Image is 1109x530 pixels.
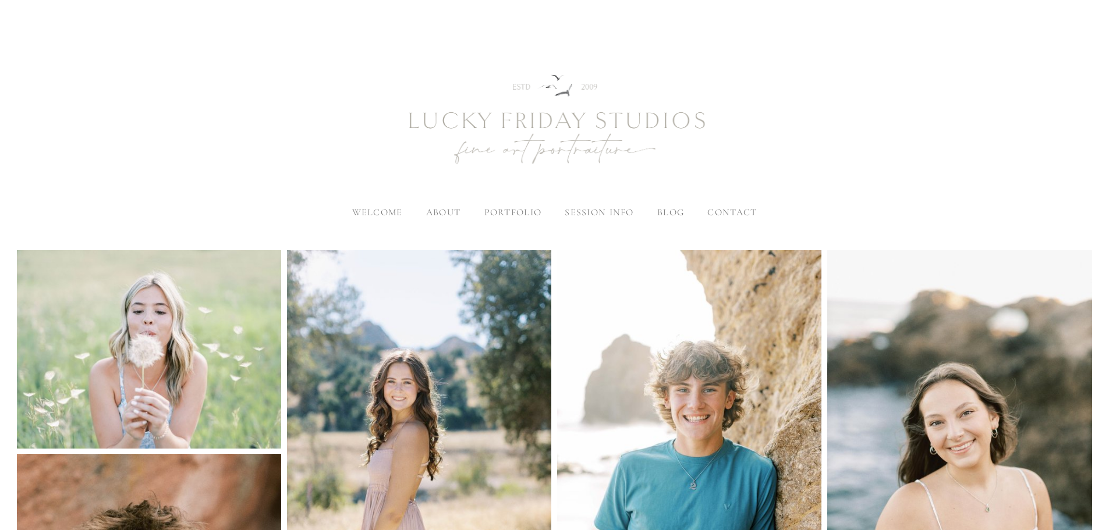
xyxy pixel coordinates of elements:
label: portfolio [484,207,542,218]
label: about [426,207,460,218]
a: blog [657,207,684,218]
label: session info [565,207,633,218]
img: Newborn Photography Denver | Lucky Friday Studios [345,33,764,208]
a: contact [707,207,757,218]
img: 230709_AvaSenior_025.jpg [17,250,281,449]
a: welcome [352,207,403,218]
